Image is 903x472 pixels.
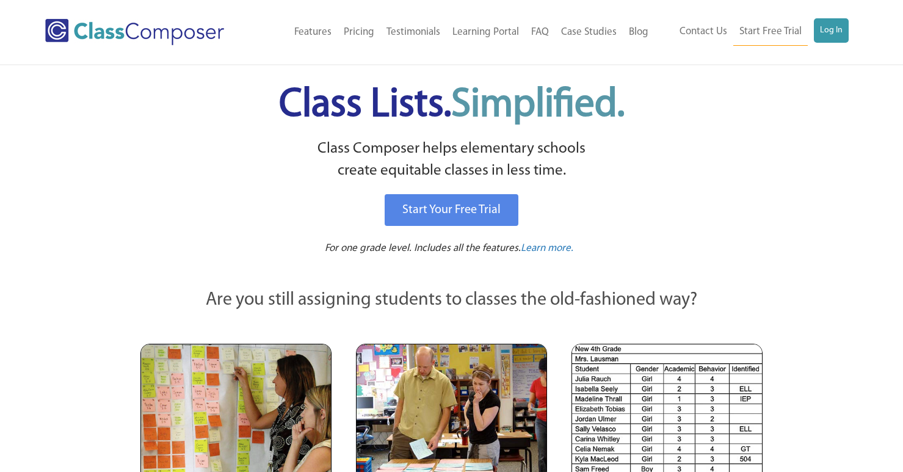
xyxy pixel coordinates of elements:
nav: Header Menu [655,18,849,46]
a: Pricing [338,19,380,46]
a: Learn more. [521,241,573,256]
span: Simplified. [451,85,625,125]
p: Are you still assigning students to classes the old-fashioned way? [140,287,763,314]
p: Class Composer helps elementary schools create equitable classes in less time. [139,138,765,183]
a: Learning Portal [446,19,525,46]
span: Learn more. [521,243,573,253]
img: Class Composer [45,19,224,45]
a: Testimonials [380,19,446,46]
a: FAQ [525,19,555,46]
a: Blog [623,19,655,46]
a: Start Your Free Trial [385,194,518,226]
a: Case Studies [555,19,623,46]
span: Start Your Free Trial [402,204,501,216]
span: For one grade level. Includes all the features. [325,243,521,253]
a: Start Free Trial [733,18,808,46]
a: Log In [814,18,849,43]
span: Class Lists. [279,85,625,125]
a: Contact Us [673,18,733,45]
a: Features [288,19,338,46]
nav: Header Menu [258,19,655,46]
